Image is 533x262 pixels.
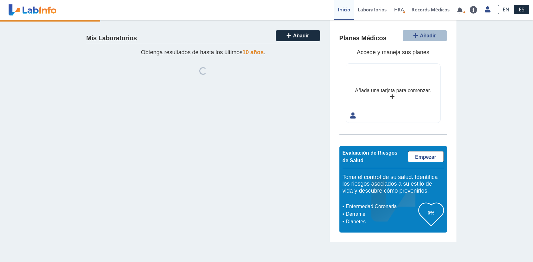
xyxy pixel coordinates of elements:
[514,5,529,14] a: ES
[357,49,429,55] span: Accede y maneja sus planes
[339,35,387,42] h4: Planes Médicos
[415,154,436,160] span: Empezar
[86,35,137,42] h4: Mis Laboratorios
[418,209,444,217] h3: 0%
[344,210,418,218] li: Derrame
[344,218,418,226] li: Diabetes
[355,87,431,94] div: Añada una tarjeta para comenzar.
[276,30,320,41] button: Añadir
[403,30,447,41] button: Añadir
[343,174,444,195] h5: Toma el control de su salud. Identifica los riesgos asociados a su estilo de vida y descubre cómo...
[344,203,418,210] li: Enfermedad Coronaria
[293,33,309,38] span: Añadir
[420,33,436,38] span: Añadir
[498,5,514,14] a: EN
[343,150,398,163] span: Evaluación de Riesgos de Salud
[141,49,265,55] span: Obtenga resultados de hasta los últimos .
[394,6,404,13] span: HRA
[243,49,264,55] span: 10 años
[408,151,444,162] a: Empezar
